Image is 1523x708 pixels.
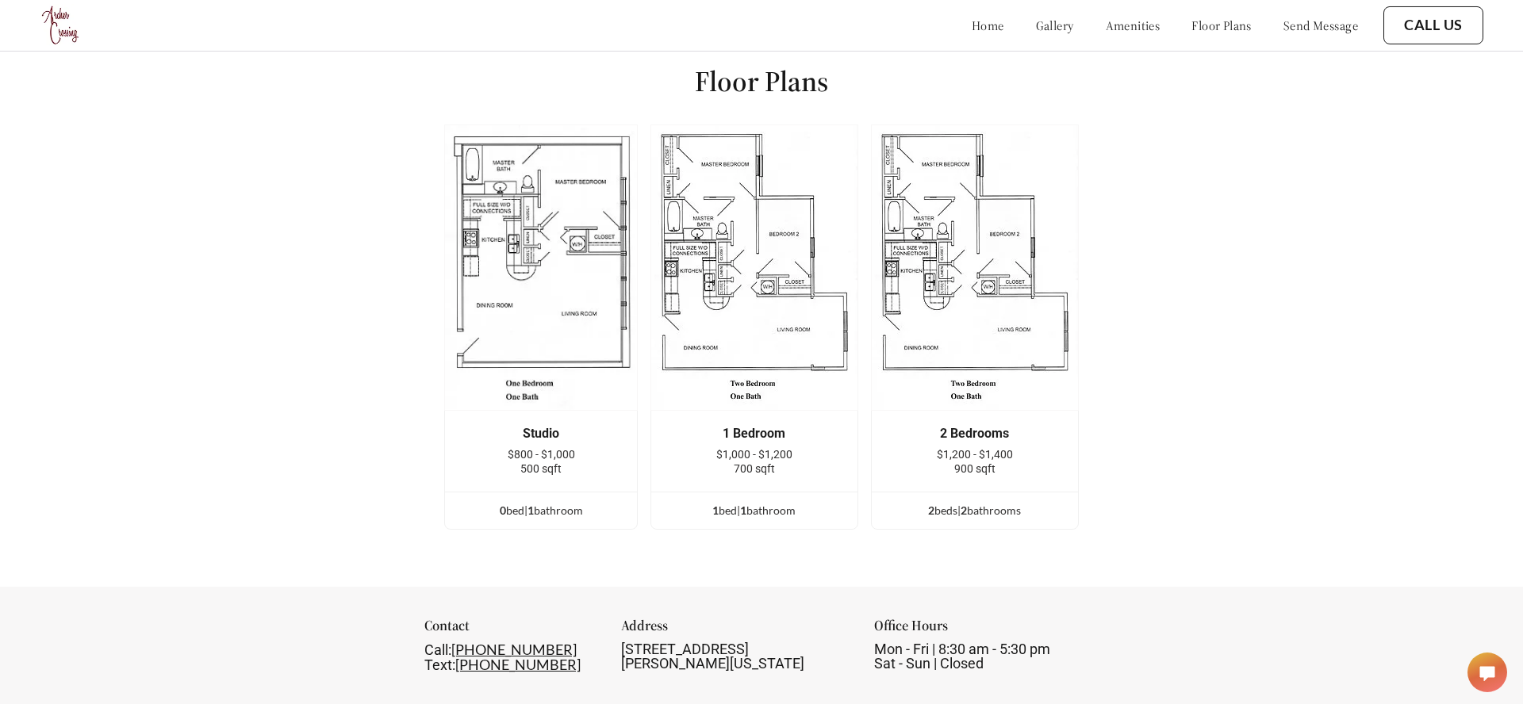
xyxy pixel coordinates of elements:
[1383,6,1483,44] button: Call Us
[424,656,455,673] span: Text:
[874,618,1099,642] div: Office Hours
[961,503,967,517] span: 2
[424,618,593,642] div: Contact
[1036,17,1074,33] a: gallery
[972,17,1004,33] a: home
[872,502,1078,519] div: bed s | bathroom s
[445,502,637,519] div: bed | bathroom
[621,618,846,642] div: Address
[527,503,534,517] span: 1
[937,448,1013,461] span: $1,200 - $1,400
[520,462,562,475] span: 500 sqft
[621,642,846,671] div: [STREET_ADDRESS][PERSON_NAME][US_STATE]
[734,462,775,475] span: 700 sqft
[712,503,719,517] span: 1
[469,427,613,441] div: Studio
[651,502,857,519] div: bed | bathroom
[1404,17,1463,34] a: Call Us
[455,656,581,673] a: [PHONE_NUMBER]
[954,462,996,475] span: 900 sqft
[716,448,792,461] span: $1,000 - $1,200
[928,503,934,517] span: 2
[500,503,506,517] span: 0
[650,124,858,411] img: example
[40,4,82,47] img: logo.png
[695,63,828,99] h1: Floor Plans
[896,427,1054,441] div: 2 Bedrooms
[871,124,1079,411] img: example
[675,427,834,441] div: 1 Bedroom
[451,641,577,658] a: [PHONE_NUMBER]
[874,642,1099,671] div: Mon - Fri | 8:30 am - 5:30 pm
[1283,17,1358,33] a: send message
[740,503,746,517] span: 1
[874,655,984,672] span: Sat - Sun | Closed
[1106,17,1160,33] a: amenities
[444,124,638,411] img: example
[424,641,451,658] span: Call:
[508,448,575,461] span: $800 - $1,000
[1191,17,1252,33] a: floor plans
